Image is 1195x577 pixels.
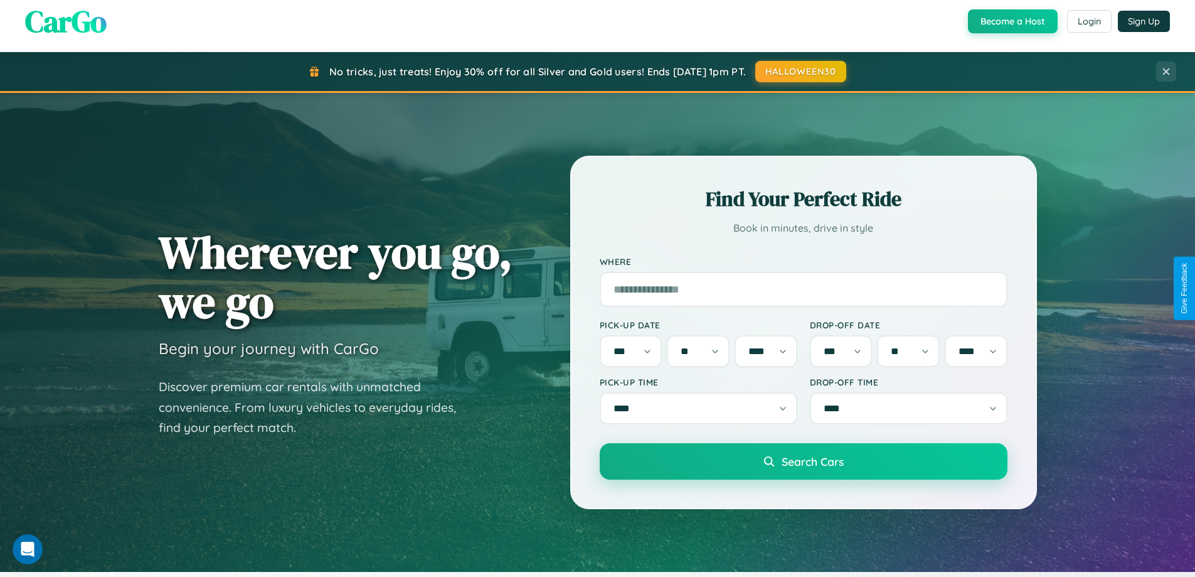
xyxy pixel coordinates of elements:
span: CarGo [25,1,107,42]
span: Search Cars [782,455,844,468]
p: Book in minutes, drive in style [600,219,1007,237]
label: Where [600,256,1007,267]
span: No tricks, just treats! Enjoy 30% off for all Silver and Gold users! Ends [DATE] 1pm PT. [329,65,746,78]
button: HALLOWEEN30 [755,61,846,82]
div: Give Feedback [1180,263,1189,314]
label: Pick-up Date [600,320,797,330]
label: Drop-off Date [810,320,1007,330]
button: Login [1067,10,1112,33]
h3: Begin your journey with CarGo [159,339,379,358]
label: Drop-off Time [810,377,1007,387]
h2: Find Your Perfect Ride [600,185,1007,213]
iframe: Intercom live chat [13,534,43,564]
h1: Wherever you go, we go [159,227,513,326]
button: Search Cars [600,443,1007,480]
label: Pick-up Time [600,377,797,387]
p: Discover premium car rentals with unmatched convenience. From luxury vehicles to everyday rides, ... [159,377,472,438]
button: Sign Up [1118,11,1170,32]
button: Become a Host [968,9,1058,33]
